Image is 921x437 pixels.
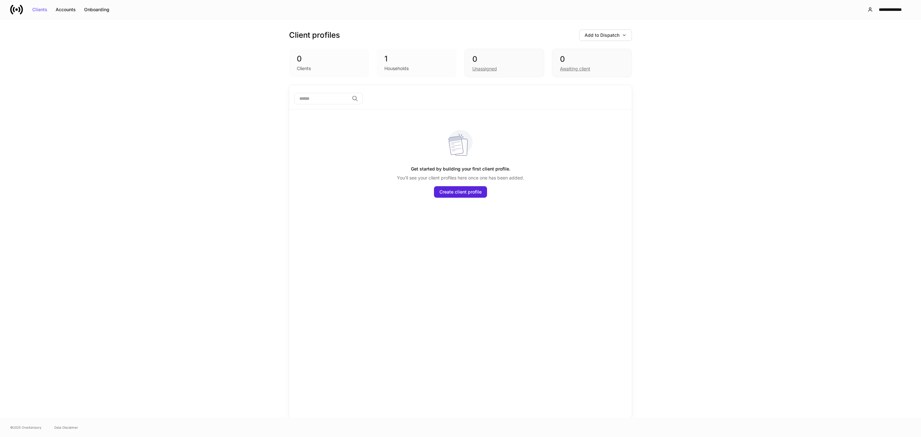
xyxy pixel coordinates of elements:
[552,49,632,77] div: 0Awaiting client
[297,54,361,64] div: 0
[289,30,340,40] h3: Client profiles
[10,425,42,430] span: © 2025 OneAdvisory
[84,7,109,12] div: Onboarding
[397,175,524,181] p: You'll see your client profiles here once one has been added.
[411,163,510,175] h5: Get started by building your first client profile.
[579,29,632,41] button: Add to Dispatch
[472,54,536,64] div: 0
[80,4,114,15] button: Onboarding
[434,186,487,198] button: Create client profile
[54,425,78,430] a: Data Disclaimer
[384,65,409,72] div: Households
[464,49,544,77] div: 0Unassigned
[560,66,590,72] div: Awaiting client
[472,66,497,72] div: Unassigned
[439,190,482,194] div: Create client profile
[384,54,449,64] div: 1
[585,33,626,37] div: Add to Dispatch
[56,7,76,12] div: Accounts
[32,7,47,12] div: Clients
[560,54,624,64] div: 0
[297,65,311,72] div: Clients
[28,4,51,15] button: Clients
[51,4,80,15] button: Accounts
